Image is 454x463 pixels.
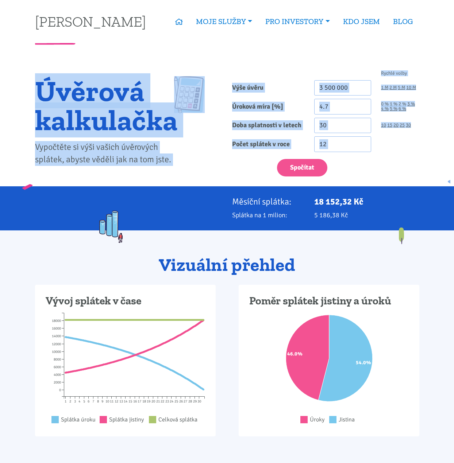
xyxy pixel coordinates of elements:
[386,13,419,30] a: BLOG
[74,399,76,404] tspan: 3
[83,399,85,404] tspan: 5
[92,399,94,404] tspan: 7
[53,357,61,362] tspan: 8000
[189,13,259,30] a: MOJE SLUŽBY
[53,380,61,385] tspan: 2000
[381,102,389,106] a: 0 %
[227,99,309,114] label: Úroková míra [%]
[406,123,411,128] a: 30
[183,399,187,404] tspan: 27
[227,118,309,133] label: Doba splatnosti v letech
[137,399,141,404] tspan: 17
[146,399,150,404] tspan: 19
[197,399,201,404] tspan: 30
[156,399,159,404] tspan: 21
[399,106,406,111] a: 6 %
[169,399,173,404] tspan: 24
[51,350,61,354] tspan: 10000
[142,399,146,404] tspan: 18
[188,399,192,404] tspan: 28
[193,399,196,404] tspan: 29
[232,210,304,220] p: Splátka na 1 milion:
[109,399,113,404] tspan: 11
[69,399,71,404] tspan: 2
[399,102,406,106] a: 2 %
[53,365,61,369] tspan: 6000
[259,13,336,30] a: PRO INVESTORY
[105,399,109,404] tspan: 10
[174,399,178,404] tspan: 25
[381,123,386,128] a: 10
[51,334,61,338] tspan: 14000
[97,399,99,404] tspan: 8
[314,210,419,220] p: 5 186,38 Kč
[165,399,169,404] tspan: 23
[249,294,409,308] h3: Poměr splátek jistiny a úroků
[227,80,309,96] label: Výše úvěru
[101,399,103,404] tspan: 9
[400,123,405,128] a: 25
[407,102,415,106] a: 3 %
[390,102,397,106] a: 1 %
[35,76,178,135] h1: Úvěrová kalkulačka
[59,388,61,392] tspan: 0
[51,342,61,346] tspan: 12000
[381,106,389,111] a: 4 %
[35,141,178,166] p: Vypočtěte si výši vašich úvěrových splátek, abyste věděli jak na tom jste.
[406,85,416,90] a: 10 M
[314,197,419,207] p: 18 152,32 Kč
[227,136,309,152] label: Počet splátek v roce
[51,326,61,331] tspan: 16000
[390,106,397,111] a: 5 %
[381,71,407,76] span: Rychlé volby
[381,85,388,90] a: 1 M
[160,399,164,404] tspan: 22
[65,399,66,404] tspan: 1
[114,399,118,404] tspan: 12
[179,399,182,404] tspan: 26
[46,294,205,308] h3: Vývoj splátek v čase
[51,319,61,323] tspan: 18000
[387,123,392,128] a: 15
[35,255,419,275] h2: Vizuální přehled
[123,399,127,404] tspan: 14
[119,399,123,404] tspan: 13
[393,123,399,128] a: 20
[389,85,397,90] a: 2 M
[277,159,327,177] button: Spočítat
[336,13,386,30] a: KDO JSEM
[151,399,155,404] tspan: 20
[398,85,405,90] a: 5 M
[53,373,61,377] tspan: 4000
[35,14,146,28] a: [PERSON_NAME]
[232,197,304,207] p: Měsíční splátka:
[133,399,136,404] tspan: 16
[88,399,89,404] tspan: 6
[128,399,132,404] tspan: 15
[78,399,80,404] tspan: 4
